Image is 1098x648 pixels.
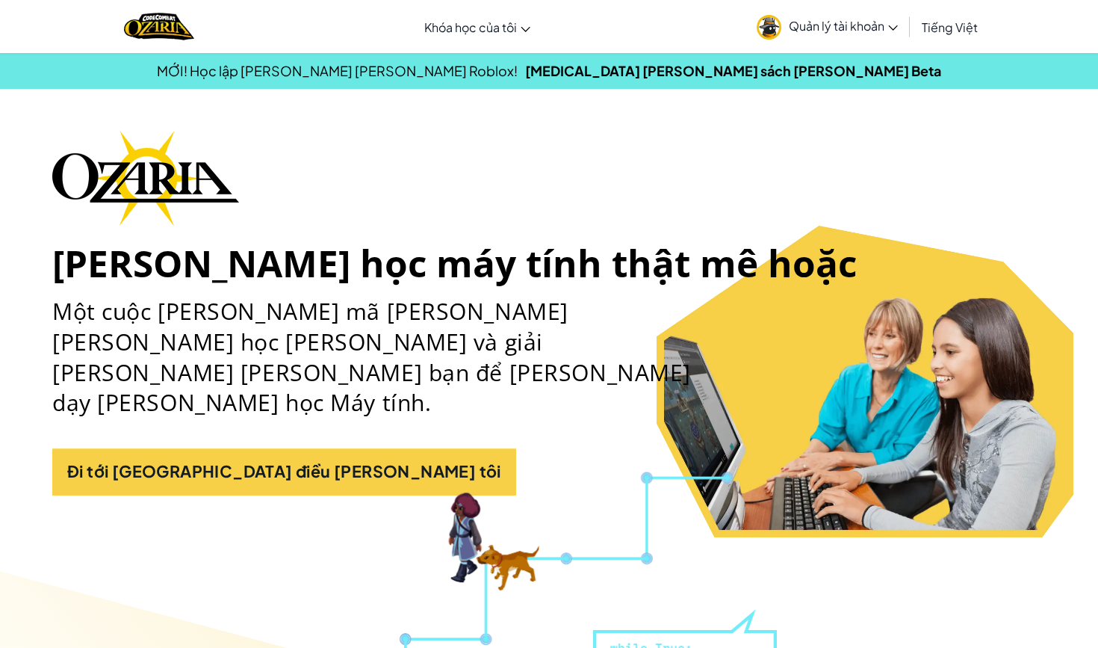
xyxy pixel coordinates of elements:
[417,7,538,47] a: Khóa học của tôi
[922,19,978,35] span: Tiếng Việt
[749,3,905,50] a: Quản lý tài khoản
[52,130,239,226] img: Ozaria branding logo
[789,18,898,34] span: Quản lý tài khoản
[525,62,941,79] a: [MEDICAL_DATA] [PERSON_NAME] sách [PERSON_NAME] Beta
[157,62,518,79] span: MỚI! Học lập [PERSON_NAME] [PERSON_NAME] Roblox!
[757,15,781,40] img: avatar
[124,11,193,42] a: Ozaria by CodeCombat logo
[424,19,517,35] span: Khóa học của tôi
[914,7,985,47] a: Tiếng Việt
[52,241,1046,286] h1: [PERSON_NAME] học máy tính thật mê hoặc
[52,448,516,495] a: Đi tới [GEOGRAPHIC_DATA] điều [PERSON_NAME] tôi
[124,11,193,42] img: Home
[52,297,718,419] h2: Một cuộc [PERSON_NAME] mã [PERSON_NAME] [PERSON_NAME] học [PERSON_NAME] và giải [PERSON_NAME] [PE...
